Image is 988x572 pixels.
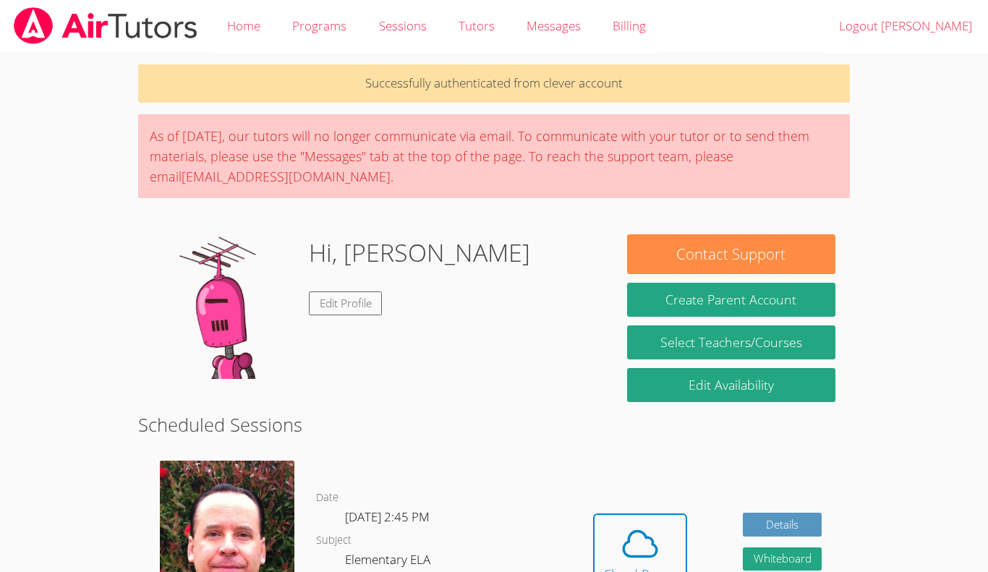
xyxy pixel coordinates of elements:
[345,508,430,525] span: [DATE] 2:45 PM
[316,532,352,550] dt: Subject
[627,234,835,274] button: Contact Support
[309,234,530,271] h1: Hi, [PERSON_NAME]
[743,513,822,537] a: Details
[12,7,199,44] img: airtutors_banner-c4298cdbf04f3fff15de1276eac7730deb9818008684d7c2e4769d2f7ddbe033.png
[627,325,835,359] a: Select Teachers/Courses
[309,291,383,315] a: Edit Profile
[627,283,835,317] button: Create Parent Account
[153,234,297,379] img: default.png
[138,411,850,438] h2: Scheduled Sessions
[138,114,850,198] div: As of [DATE], our tutors will no longer communicate via email. To communicate with your tutor or ...
[138,64,850,103] p: Successfully authenticated from clever account
[316,489,338,507] dt: Date
[527,17,581,34] span: Messages
[743,547,822,571] button: Whiteboard
[627,368,835,402] a: Edit Availability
